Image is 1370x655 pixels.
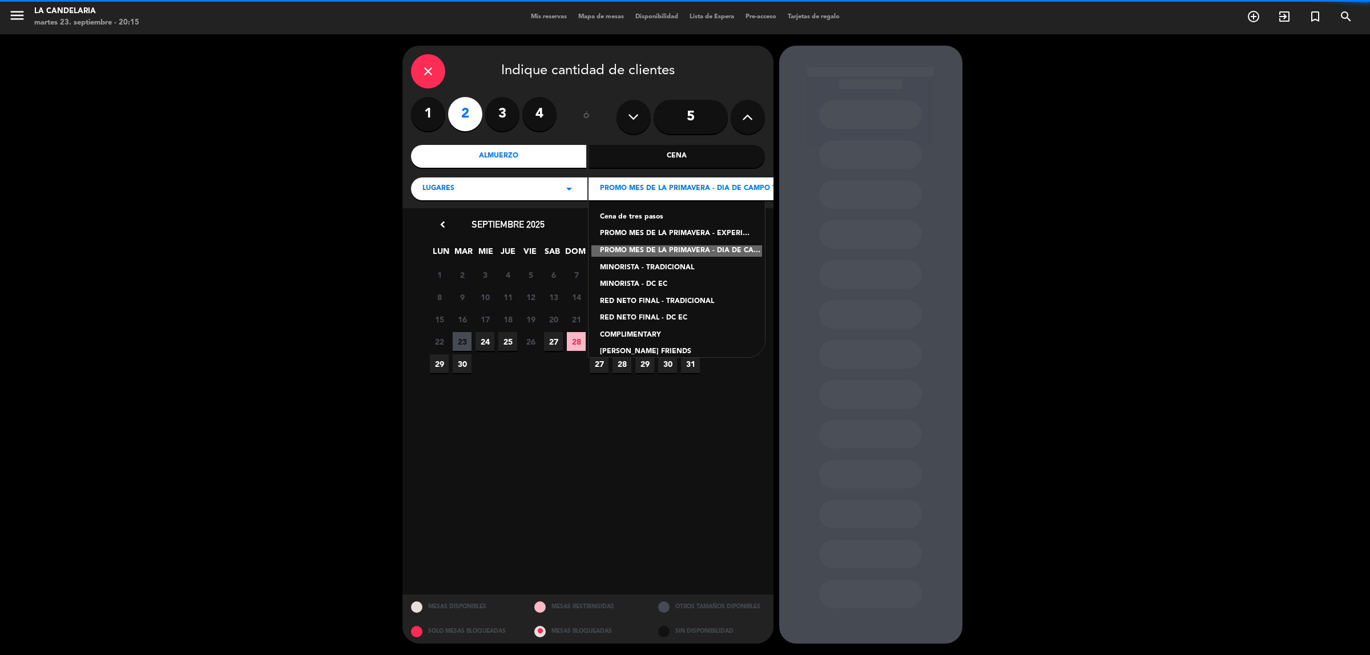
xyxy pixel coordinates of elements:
span: 30 [453,354,472,373]
i: chevron_left [437,219,449,231]
span: 17 [476,310,494,329]
span: 27 [590,354,609,373]
span: 8 [430,288,449,306]
div: MESAS RESTRINGIDAS [526,595,650,619]
span: Disponibilidad [630,14,684,20]
span: PROMO MES DE LA PRIMAVERA - DIA DE CAMPO TRADICIONAL [600,183,820,195]
div: PROMO MES DE LA PRIMAVERA - EXPERIENCIA CANDELARIA [600,228,753,240]
div: [PERSON_NAME] FRIENDS [600,346,753,358]
div: RED NETO FINAL - DC EC [600,313,753,324]
span: 23 [453,332,472,351]
i: search [1339,10,1353,23]
span: Lista de Espera [684,14,740,20]
div: OTROS TAMAÑOS DIPONIBLES [650,595,773,619]
span: 15 [430,310,449,329]
span: 21 [567,310,586,329]
span: 13 [544,288,563,306]
div: Cena de tres pasos [600,212,753,223]
div: Indique cantidad de clientes [411,54,765,88]
div: PROMO MES DE LA PRIMAVERA - DIA DE CAMPO TRADICIONAL [591,245,762,257]
button: menu [9,7,26,28]
span: DOM [565,245,584,264]
span: 9 [453,288,472,306]
div: ó [568,97,605,137]
span: 12 [521,288,540,306]
span: VIE [521,245,539,264]
label: 1 [411,97,445,131]
div: SIN DISPONIBILIDAD [650,619,773,644]
i: exit_to_app [1278,10,1291,23]
span: Tarjetas de regalo [782,14,845,20]
span: SAB [543,245,562,264]
div: LA CANDELARIA [34,6,139,17]
span: 18 [498,310,517,329]
span: LUN [432,245,450,264]
span: MIE [476,245,495,264]
span: JUE [498,245,517,264]
span: MAR [454,245,473,264]
span: Mapa de mesas [573,14,630,20]
span: LUGARES [422,183,454,195]
span: 4 [498,265,517,284]
span: 2 [453,265,472,284]
span: 7 [567,265,586,284]
span: 30 [658,354,677,373]
span: 26 [521,332,540,351]
i: menu [9,7,26,24]
div: COMPLIMENTARY [600,330,753,341]
i: close [421,64,435,78]
span: Mis reservas [525,14,573,20]
i: turned_in_not [1308,10,1322,23]
i: add_circle_outline [1247,10,1260,23]
span: Pre-acceso [740,14,782,20]
span: 29 [635,354,654,373]
div: Almuerzo [411,145,587,168]
span: 1 [430,265,449,284]
span: 22 [430,332,449,351]
div: MINORISTA - DC EC [600,279,753,290]
span: 27 [544,332,563,351]
span: 29 [430,354,449,373]
div: RED NETO FINAL - TRADICIONAL [600,296,753,308]
span: septiembre 2025 [472,219,545,230]
span: 19 [521,310,540,329]
span: 14 [567,288,586,306]
span: 25 [498,332,517,351]
label: 3 [485,97,519,131]
span: 11 [498,288,517,306]
div: MESAS DISPONIBLES [402,595,526,619]
label: 4 [522,97,557,131]
span: 31 [681,354,700,373]
span: 24 [476,332,494,351]
span: 5 [521,265,540,284]
div: Cena [589,145,765,168]
i: arrow_drop_down [562,182,576,196]
div: SOLO MESAS BLOQUEADAS [402,619,526,644]
div: martes 23. septiembre - 20:15 [34,17,139,29]
div: MESAS BLOQUEADAS [526,619,650,644]
span: 20 [544,310,563,329]
label: 2 [448,97,482,131]
span: 16 [453,310,472,329]
span: 28 [613,354,631,373]
span: 3 [476,265,494,284]
div: MINORISTA - TRADICIONAL [600,262,753,274]
span: 28 [567,332,586,351]
span: 10 [476,288,494,306]
span: 6 [544,265,563,284]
